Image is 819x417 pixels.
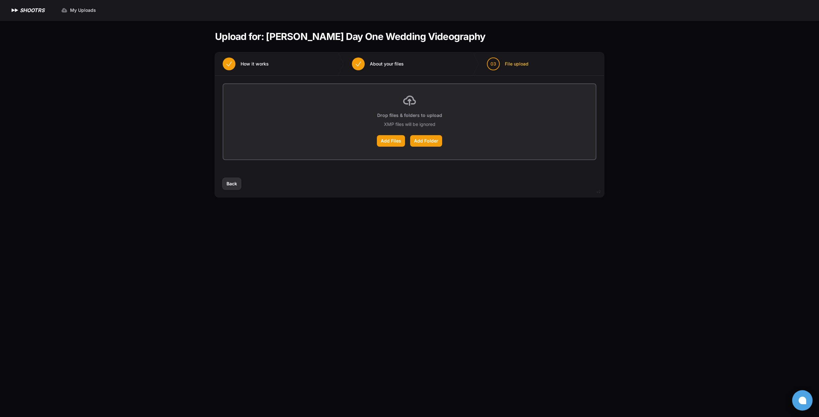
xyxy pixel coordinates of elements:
label: Add Folder [410,135,442,147]
button: 03 File upload [479,52,536,75]
span: 03 [490,61,496,67]
p: Drop files & folders to upload [377,112,442,119]
h1: Upload for: [PERSON_NAME] Day One Wedding Videography [215,31,485,42]
span: My Uploads [70,7,96,13]
button: About your files [344,52,411,75]
label: Add Files [377,135,405,147]
span: Back [227,181,237,187]
a: SHOOTRS SHOOTRS [10,6,44,14]
button: Open chat window [792,390,813,411]
span: About your files [370,61,404,67]
button: Back [223,178,241,189]
div: v2 [596,188,601,196]
a: My Uploads [57,4,100,16]
h1: SHOOTRS [20,6,44,14]
span: How it works [241,61,269,67]
img: SHOOTRS [10,6,20,14]
p: XMP files will be ignored [384,121,435,127]
button: How it works [215,52,276,75]
span: File upload [505,61,529,67]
